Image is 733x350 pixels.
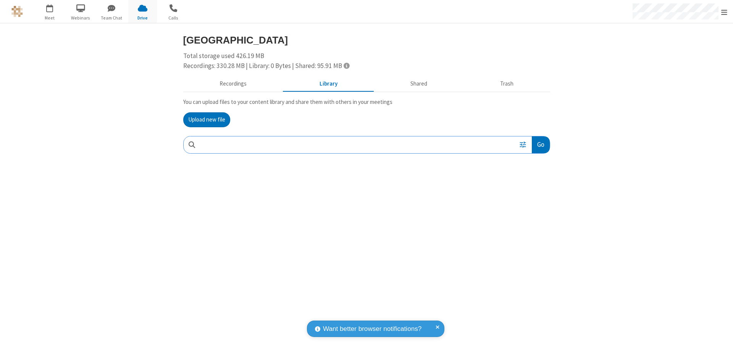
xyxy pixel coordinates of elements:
[36,15,64,21] span: Meet
[159,15,188,21] span: Calls
[183,61,550,71] div: Recordings: 330.28 MB | Library: 0 Bytes | Shared: 95.91 MB
[374,77,464,91] button: Shared during meetings
[323,324,421,334] span: Want better browser notifications?
[183,77,283,91] button: Recorded meetings
[66,15,95,21] span: Webinars
[128,15,157,21] span: Drive
[344,62,349,69] span: Totals displayed include files that have been moved to the trash.
[283,77,374,91] button: Content library
[183,112,230,128] button: Upload new file
[11,6,23,17] img: QA Selenium DO NOT DELETE OR CHANGE
[97,15,126,21] span: Team Chat
[183,98,550,107] p: You can upload files to your content library and share them with others in your meetings
[183,35,550,45] h3: [GEOGRAPHIC_DATA]
[532,136,549,154] button: Go
[464,77,550,91] button: Trash
[183,51,550,71] div: Total storage used 426.19 MB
